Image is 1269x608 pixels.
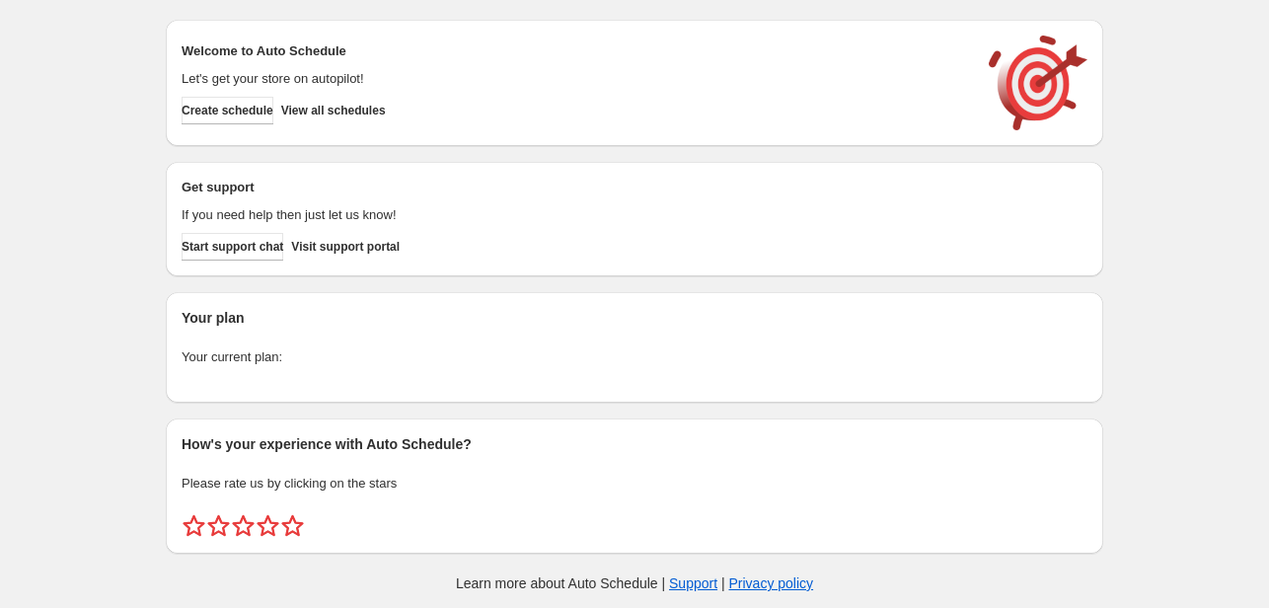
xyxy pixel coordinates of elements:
[182,347,1087,367] p: Your current plan:
[291,239,400,255] span: Visit support portal
[182,205,969,225] p: If you need help then just let us know!
[182,233,283,261] a: Start support chat
[182,41,969,61] h2: Welcome to Auto Schedule
[182,178,969,197] h2: Get support
[182,308,1087,328] h2: Your plan
[182,103,273,118] span: Create schedule
[182,434,1087,454] h2: How's your experience with Auto Schedule?
[182,69,969,89] p: Let's get your store on autopilot!
[729,575,814,591] a: Privacy policy
[669,575,717,591] a: Support
[281,97,386,124] button: View all schedules
[182,97,273,124] button: Create schedule
[291,233,400,261] a: Visit support portal
[281,103,386,118] span: View all schedules
[182,239,283,255] span: Start support chat
[456,573,813,593] p: Learn more about Auto Schedule | |
[182,474,1087,494] p: Please rate us by clicking on the stars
